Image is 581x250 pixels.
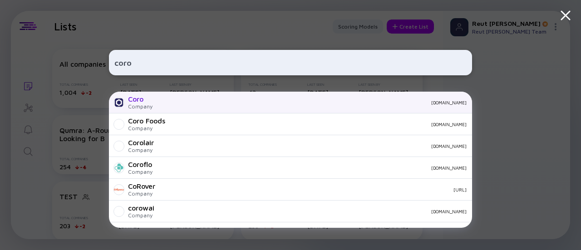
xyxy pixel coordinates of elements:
[114,54,467,71] input: Search Company or Investor...
[162,187,467,192] div: [URL]
[128,190,155,197] div: Company
[128,138,154,147] div: Corolair
[128,160,153,168] div: Coroflo
[128,117,165,125] div: Coro Foods
[128,147,154,153] div: Company
[128,212,154,219] div: Company
[128,125,165,132] div: Company
[128,225,158,234] div: CoRoster
[128,168,153,175] div: Company
[172,122,467,127] div: [DOMAIN_NAME]
[128,103,153,110] div: Company
[160,100,467,105] div: [DOMAIN_NAME]
[128,182,155,190] div: CoRover
[128,204,154,212] div: corowai
[160,165,467,171] div: [DOMAIN_NAME]
[162,209,467,214] div: [DOMAIN_NAME]
[128,95,153,103] div: Coro
[161,143,467,149] div: [DOMAIN_NAME]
